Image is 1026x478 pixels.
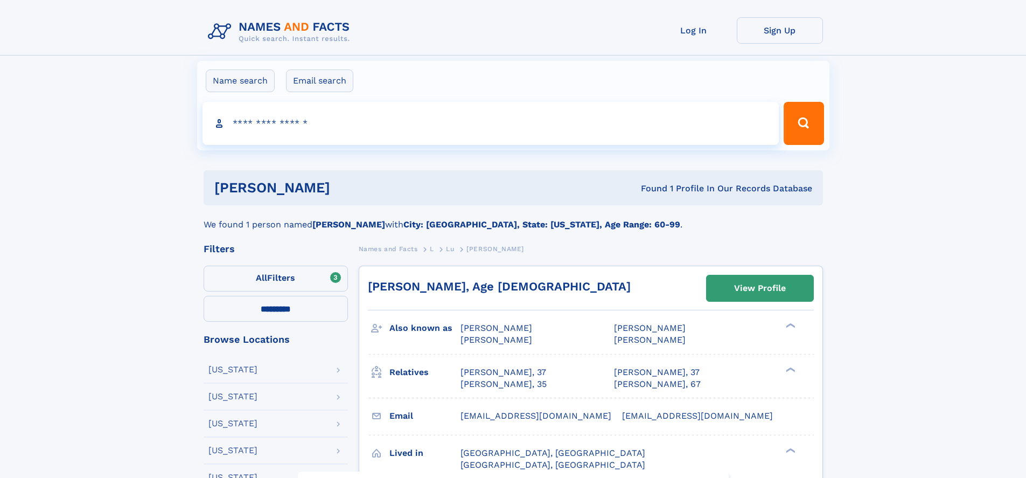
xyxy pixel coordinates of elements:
[430,245,434,253] span: L
[368,280,631,293] a: [PERSON_NAME], Age [DEMOGRAPHIC_DATA]
[206,70,275,92] label: Name search
[622,411,773,421] span: [EMAIL_ADDRESS][DOMAIN_NAME]
[614,323,686,333] span: [PERSON_NAME]
[485,183,812,195] div: Found 1 Profile In Our Records Database
[203,102,779,145] input: search input
[389,407,460,425] h3: Email
[256,273,267,283] span: All
[204,266,348,292] label: Filters
[208,365,257,374] div: [US_STATE]
[359,242,418,255] a: Names and Facts
[734,276,786,301] div: View Profile
[651,17,737,44] a: Log In
[208,392,257,401] div: [US_STATE]
[783,447,796,454] div: ❯
[460,366,546,378] a: [PERSON_NAME], 37
[389,319,460,337] h3: Also known as
[614,335,686,345] span: [PERSON_NAME]
[460,460,645,470] span: [GEOGRAPHIC_DATA], [GEOGRAPHIC_DATA]
[204,244,348,254] div: Filters
[466,245,524,253] span: [PERSON_NAME]
[204,205,823,231] div: We found 1 person named with .
[614,366,700,378] a: [PERSON_NAME], 37
[614,378,701,390] a: [PERSON_NAME], 67
[208,419,257,428] div: [US_STATE]
[460,378,547,390] a: [PERSON_NAME], 35
[783,366,796,373] div: ❯
[460,335,532,345] span: [PERSON_NAME]
[208,446,257,455] div: [US_STATE]
[460,448,645,458] span: [GEOGRAPHIC_DATA], [GEOGRAPHIC_DATA]
[430,242,434,255] a: L
[783,322,796,329] div: ❯
[446,245,454,253] span: Lu
[389,363,460,382] h3: Relatives
[286,70,353,92] label: Email search
[446,242,454,255] a: Lu
[460,411,611,421] span: [EMAIL_ADDRESS][DOMAIN_NAME]
[403,219,680,230] b: City: [GEOGRAPHIC_DATA], State: [US_STATE], Age Range: 60-99
[707,275,813,301] a: View Profile
[204,17,359,46] img: Logo Names and Facts
[204,335,348,344] div: Browse Locations
[389,444,460,462] h3: Lived in
[737,17,823,44] a: Sign Up
[312,219,385,230] b: [PERSON_NAME]
[214,181,486,195] h1: [PERSON_NAME]
[460,323,532,333] span: [PERSON_NAME]
[784,102,823,145] button: Search Button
